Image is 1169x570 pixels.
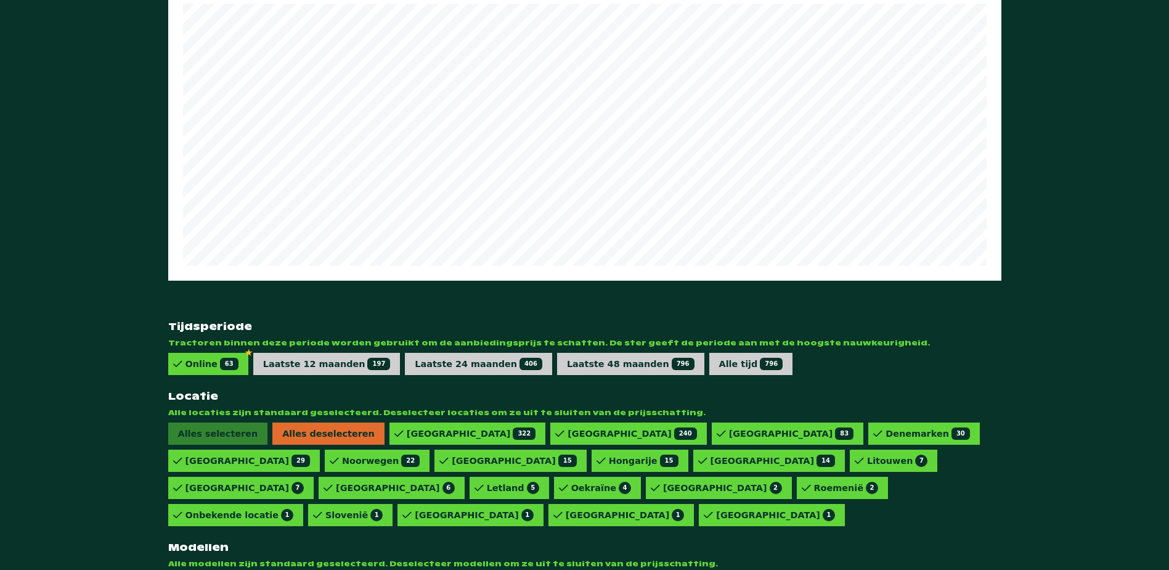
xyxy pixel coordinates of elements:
strong: Modellen [168,541,1001,554]
span: 7 [291,482,304,494]
div: Noorwegen [342,455,420,467]
span: 14 [817,455,835,467]
strong: Tijdsperiode [168,320,1001,333]
div: [GEOGRAPHIC_DATA] [336,482,455,494]
span: 29 [291,455,310,467]
span: 83 [835,427,853,440]
div: [GEOGRAPHIC_DATA] [452,455,576,467]
div: [GEOGRAPHIC_DATA] [407,427,536,440]
div: [GEOGRAPHIC_DATA] [663,482,782,494]
div: Slovenië [325,509,383,521]
div: [GEOGRAPHIC_DATA] [729,427,853,440]
strong: Locatie [168,390,1001,403]
div: Litouwen [867,455,927,467]
span: 1 [521,509,534,521]
span: 240 [674,427,697,440]
span: 4 [619,482,631,494]
div: Alle tijd [719,358,783,370]
span: 2 [866,482,878,494]
span: 1 [823,509,835,521]
div: [GEOGRAPHIC_DATA] [568,427,696,440]
div: Denemarken [886,427,970,440]
div: Onbekende locatie [185,509,293,521]
span: 1 [672,509,684,521]
div: [GEOGRAPHIC_DATA] [711,455,835,467]
div: Hongarije [609,455,678,467]
span: Alle modellen zijn standaard geselecteerd. Deselecteer modellen om ze uit te sluiten van de prijs... [168,559,1001,569]
div: Laatste 24 maanden [415,358,542,370]
span: Alle locaties zijn standaard geselecteerd. Deselecteer locaties om ze uit te sluiten van de prijs... [168,408,1001,418]
span: 406 [519,358,542,370]
div: Laatste 12 maanden [263,358,391,370]
span: 322 [513,427,536,440]
span: 5 [527,482,539,494]
span: Alles deselecteren [272,423,385,445]
div: [GEOGRAPHIC_DATA] [415,509,534,521]
span: Tractoren binnen deze periode worden gebruikt om de aanbiedingsprijs te schatten. De ster geeft d... [168,338,1001,348]
span: 7 [915,455,927,467]
span: Alles selecteren [168,423,268,445]
span: 2 [770,482,782,494]
div: [GEOGRAPHIC_DATA] [566,509,685,521]
div: [GEOGRAPHIC_DATA] [185,455,310,467]
span: 22 [401,455,420,467]
span: 796 [672,358,694,370]
div: Laatste 48 maanden [567,358,694,370]
span: 30 [951,427,970,440]
span: 796 [760,358,783,370]
span: 15 [558,455,577,467]
span: 15 [660,455,678,467]
div: [GEOGRAPHIC_DATA] [716,509,835,521]
span: 1 [281,509,293,521]
span: 1 [370,509,383,521]
div: [GEOGRAPHIC_DATA] [185,482,304,494]
div: Roemenië [814,482,878,494]
span: 197 [367,358,390,370]
span: 63 [220,358,238,370]
div: Online [185,358,238,370]
div: Oekraïne [571,482,631,494]
div: Letland [487,482,539,494]
span: 6 [442,482,455,494]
